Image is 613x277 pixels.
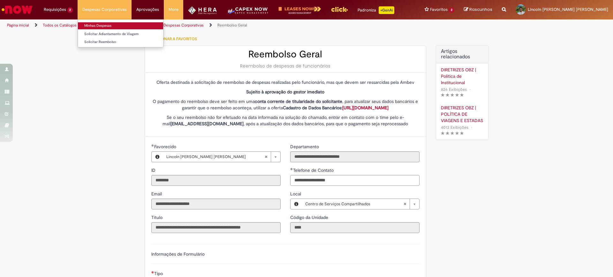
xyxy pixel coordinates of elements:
span: Tipo [154,271,164,276]
label: Somente leitura - Título [151,214,164,221]
span: 4013 Exibições [441,125,468,130]
span: Obrigatório Preenchido [290,168,293,170]
span: Lincoln [PERSON_NAME] [PERSON_NAME] [166,152,264,162]
span: Requisições [44,6,66,13]
span: • [470,123,473,132]
label: Somente leitura - Email [151,191,163,197]
a: Todos os Catálogos [43,23,77,28]
img: CapexLogo5.png [226,6,269,19]
div: Reembolso de despesas de funcionários [151,63,420,69]
a: Centro de Serviços CompartilhadosLimpar campo Local [302,199,419,209]
img: click_logo_yellow_360x200.png [331,4,348,14]
span: Favoritos [430,6,448,13]
span: Lincoln [PERSON_NAME] [PERSON_NAME] [528,7,608,12]
img: logo-leases-transp-branco.png [278,6,321,14]
input: Email [151,199,281,209]
img: HeraLogo.png [188,6,217,14]
span: Obrigatório Preenchido [151,144,154,147]
span: 826 Exibições [441,87,467,92]
a: Despesas Corporativas [163,23,204,28]
span: Rascunhos [469,6,492,12]
a: [URL][DOMAIN_NAME] [342,105,389,111]
span: Necessários [151,271,154,273]
h3: Artigos relacionados [441,49,483,60]
h2: Reembolso Geral [151,49,420,60]
a: Solicitar Reembolso [78,39,163,46]
input: Departamento [290,151,420,162]
abbr: Limpar campo Favorecido [261,152,271,162]
button: Adicionar a Favoritos [145,32,201,46]
a: Minhas Despesas [78,22,163,29]
a: Página inicial [7,23,29,28]
a: DIRETRIZES OBZ | Política de Institucional [441,67,483,86]
a: DIRETRIZES OBZ | POLÍTICA DE VIAGENS E ESTADAS [441,105,483,124]
p: O pagamento do reembolso deve ser feito em uma , para atualizar seus dados bancários e garantir q... [151,98,420,111]
span: Despesas Corporativas [82,6,127,13]
img: ServiceNow [1,3,34,16]
a: Reembolso Geral [217,23,247,28]
p: Se o seu reembolso não for efetuado na data informada na solução do chamado, entrar em contato co... [151,114,420,127]
span: Adicionar a Favoritos [151,36,197,41]
label: Somente leitura - Departamento [290,143,320,150]
span: • [468,85,472,94]
abbr: Limpar campo Local [400,199,410,209]
p: Oferta destinada à solicitação de reembolso de despesas realizadas pelo funcionário, mas que deve... [151,79,420,85]
strong: [EMAIL_ADDRESS][DOMAIN_NAME] [170,121,244,127]
button: Local, Visualizar este registro Centro de Serviços Compartilhados [291,199,302,209]
input: Código da Unidade [290,222,420,233]
input: Título [151,222,281,233]
strong: Sujeito à aprovação do gestor imediato [246,89,324,95]
span: More [169,6,178,13]
label: Somente leitura - Código da Unidade [290,214,329,221]
span: Aprovações [136,6,159,13]
span: 2 [449,7,454,13]
span: 2 [67,7,73,13]
ul: Trilhas de página [5,19,404,31]
span: Local [290,191,302,197]
span: Necessários - Favorecido [154,144,178,149]
button: Favorecido, Visualizar este registro Lincoln Guedes Pereira [152,152,163,162]
label: Informações de Formulário [151,251,205,257]
strong: Cadastro de Dados Bancários: [283,105,389,111]
input: Telefone de Contato [290,175,420,186]
label: Somente leitura - ID [151,167,157,173]
span: Centro de Serviços Compartilhados [305,199,403,209]
div: Padroniza [358,6,394,14]
ul: Despesas Corporativas [78,19,163,47]
a: Rascunhos [464,7,492,13]
span: Somente leitura - ID [151,167,157,173]
input: ID [151,175,281,186]
span: Telefone de Contato [293,167,335,173]
strong: conta corrente de titularidade do solicitante [255,98,342,104]
a: Solicitar Adiantamento de Viagem [78,31,163,38]
p: +GenAi [379,6,394,14]
a: Lincoln [PERSON_NAME] [PERSON_NAME]Limpar campo Favorecido [163,152,280,162]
